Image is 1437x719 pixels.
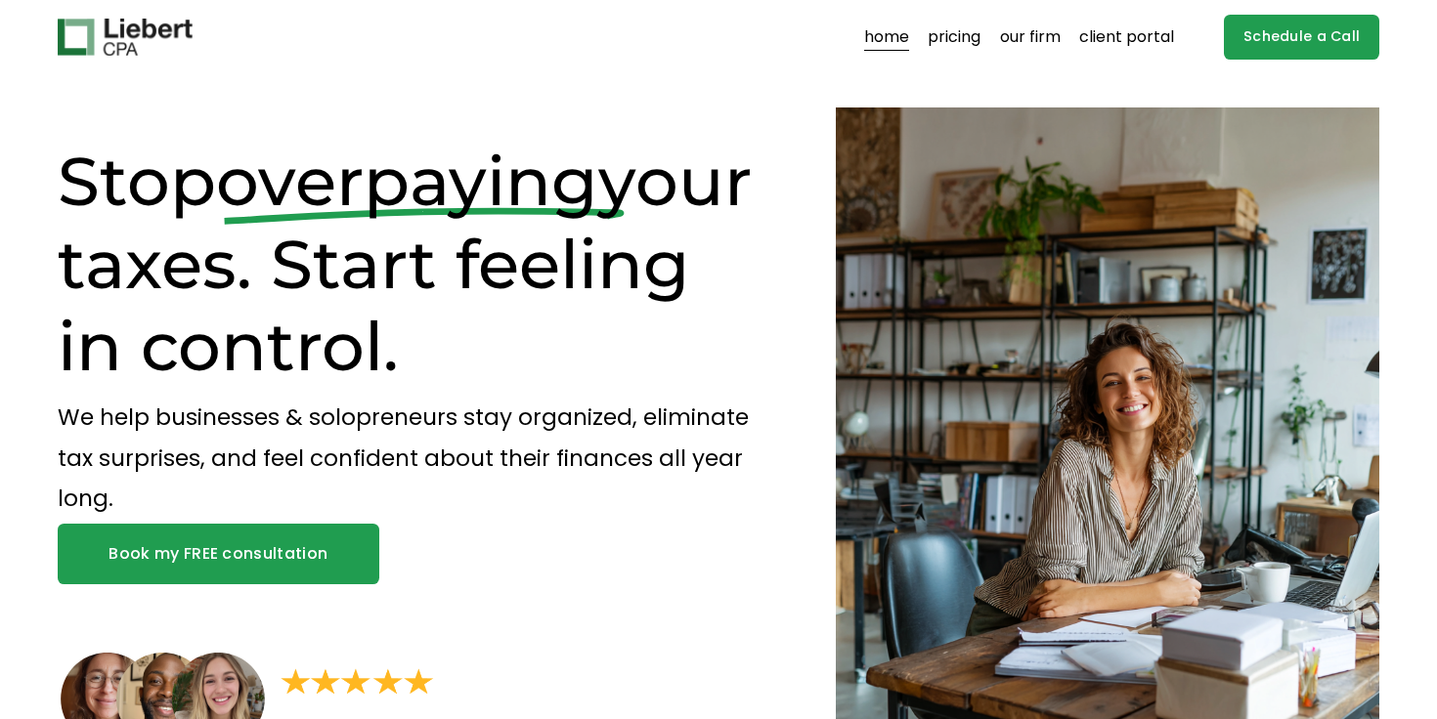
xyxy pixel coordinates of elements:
[1079,21,1174,53] a: client portal
[58,398,768,520] p: We help businesses & solopreneurs stay organized, eliminate tax surprises, and feel confident abo...
[864,21,909,53] a: home
[928,21,980,53] a: pricing
[58,19,193,56] img: Liebert CPA
[1224,15,1379,61] a: Schedule a Call
[1000,21,1061,53] a: our firm
[58,140,768,389] h1: Stop your taxes. Start feeling in control.
[216,140,598,222] span: overpaying
[58,524,379,584] a: Book my FREE consultation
